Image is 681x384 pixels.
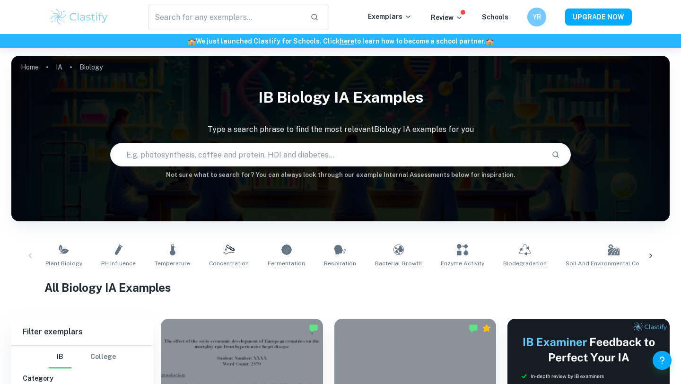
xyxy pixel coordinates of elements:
[441,259,484,268] span: Enzyme Activity
[49,8,109,26] img: Clastify logo
[148,4,303,30] input: Search for any exemplars...
[503,259,547,268] span: Biodegradation
[469,323,478,333] img: Marked
[21,61,39,74] a: Home
[368,11,412,22] p: Exemplars
[209,259,249,268] span: Concentration
[11,82,670,113] h1: IB Biology IA examples
[11,124,670,135] p: Type a search phrase to find the most relevant Biology IA examples for you
[44,279,637,296] h1: All Biology IA Examples
[482,13,508,21] a: Schools
[548,147,564,163] button: Search
[90,346,116,368] button: College
[532,12,542,22] h6: YR
[11,319,153,345] h6: Filter exemplars
[101,259,136,268] span: pH Influence
[45,259,82,268] span: Plant Biology
[527,8,546,26] button: YR
[56,61,62,74] a: IA
[111,141,544,168] input: E.g. photosynthesis, coffee and protein, HDI and diabetes...
[375,259,422,268] span: Bacterial Growth
[309,323,318,333] img: Marked
[49,346,116,368] div: Filter type choice
[565,9,632,26] button: UPGRADE NOW
[79,62,103,72] p: Biology
[23,373,142,384] h6: Category
[324,259,356,268] span: Respiration
[155,259,190,268] span: Temperature
[566,259,662,268] span: Soil and Environmental Conditions
[268,259,305,268] span: Fermentation
[2,36,679,46] h6: We just launched Clastify for Schools. Click to learn how to become a school partner.
[653,351,672,370] button: Help and Feedback
[482,323,491,333] div: Premium
[431,12,463,23] p: Review
[486,37,494,45] span: 🏫
[340,37,354,45] a: here
[49,346,71,368] button: IB
[11,170,670,180] h6: Not sure what to search for? You can always look through our example Internal Assessments below f...
[188,37,196,45] span: 🏫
